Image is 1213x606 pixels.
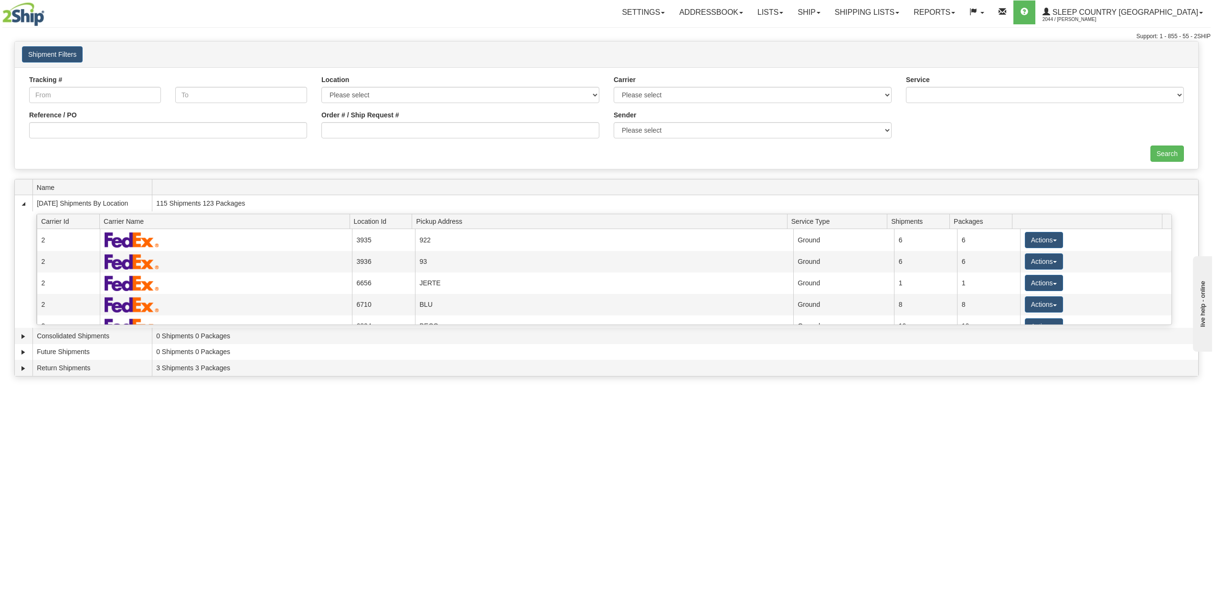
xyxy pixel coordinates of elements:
[894,272,957,294] td: 1
[793,229,894,251] td: Ground
[891,214,949,229] span: Shipments
[906,75,930,84] label: Service
[105,275,160,291] img: FedEx Express®
[750,0,790,24] a: Lists
[37,180,152,195] span: Name
[32,195,152,211] td: [DATE] Shipments By Location
[1025,318,1063,334] button: Actions
[415,272,793,294] td: JERTE
[152,360,1198,376] td: 3 Shipments 3 Packages
[894,229,957,251] td: 6
[29,75,62,84] label: Tracking #
[354,214,412,229] span: Location Id
[152,344,1198,360] td: 0 Shipments 0 Packages
[957,315,1020,337] td: 10
[321,110,399,120] label: Order # / Ship Request #
[37,229,100,251] td: 2
[19,347,28,357] a: Expand
[37,315,100,337] td: 2
[672,0,750,24] a: Addressbook
[793,294,894,315] td: Ground
[104,214,350,229] span: Carrier Name
[37,272,100,294] td: 2
[957,294,1020,315] td: 8
[352,294,415,315] td: 6710
[352,229,415,251] td: 3935
[29,110,77,120] label: Reference / PO
[2,32,1211,41] div: Support: 1 - 855 - 55 - 2SHIP
[614,75,636,84] label: Carrier
[957,251,1020,272] td: 6
[957,272,1020,294] td: 1
[175,87,307,103] input: To
[615,0,672,24] a: Settings
[894,251,957,272] td: 6
[105,318,160,334] img: FedEx Express®
[614,110,636,120] label: Sender
[894,315,957,337] td: 10
[1025,275,1063,291] button: Actions
[352,315,415,337] td: 6824
[1191,254,1212,352] iframe: chat widget
[416,214,787,229] span: Pickup Address
[105,254,160,270] img: FedEx Express®
[19,199,28,209] a: Collapse
[19,364,28,373] a: Expand
[22,46,83,63] button: Shipment Filters
[954,214,1012,229] span: Packages
[105,297,160,313] img: FedEx Express®
[2,2,44,26] img: logo2044.jpg
[1150,146,1184,162] input: Search
[894,294,957,315] td: 8
[105,232,160,248] img: FedEx Express®
[152,195,1198,211] td: 115 Shipments 123 Packages
[906,0,962,24] a: Reports
[41,214,99,229] span: Carrier Id
[29,87,161,103] input: From
[7,8,88,15] div: live help - online
[791,214,887,229] span: Service Type
[321,75,349,84] label: Location
[32,328,152,344] td: Consolidated Shipments
[957,229,1020,251] td: 6
[415,315,793,337] td: BECO
[37,294,100,315] td: 2
[415,251,793,272] td: 93
[19,332,28,341] a: Expand
[1043,15,1114,24] span: 2044 / [PERSON_NAME]
[415,294,793,315] td: BLU
[1025,253,1063,270] button: Actions
[793,272,894,294] td: Ground
[1035,0,1210,24] a: Sleep Country [GEOGRAPHIC_DATA] 2044 / [PERSON_NAME]
[37,251,100,272] td: 2
[352,251,415,272] td: 3936
[352,272,415,294] td: 6656
[32,344,152,360] td: Future Shipments
[793,251,894,272] td: Ground
[415,229,793,251] td: 922
[793,315,894,337] td: Ground
[1025,296,1063,313] button: Actions
[828,0,906,24] a: Shipping lists
[152,328,1198,344] td: 0 Shipments 0 Packages
[1050,8,1198,16] span: Sleep Country [GEOGRAPHIC_DATA]
[790,0,827,24] a: Ship
[32,360,152,376] td: Return Shipments
[1025,232,1063,248] button: Actions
